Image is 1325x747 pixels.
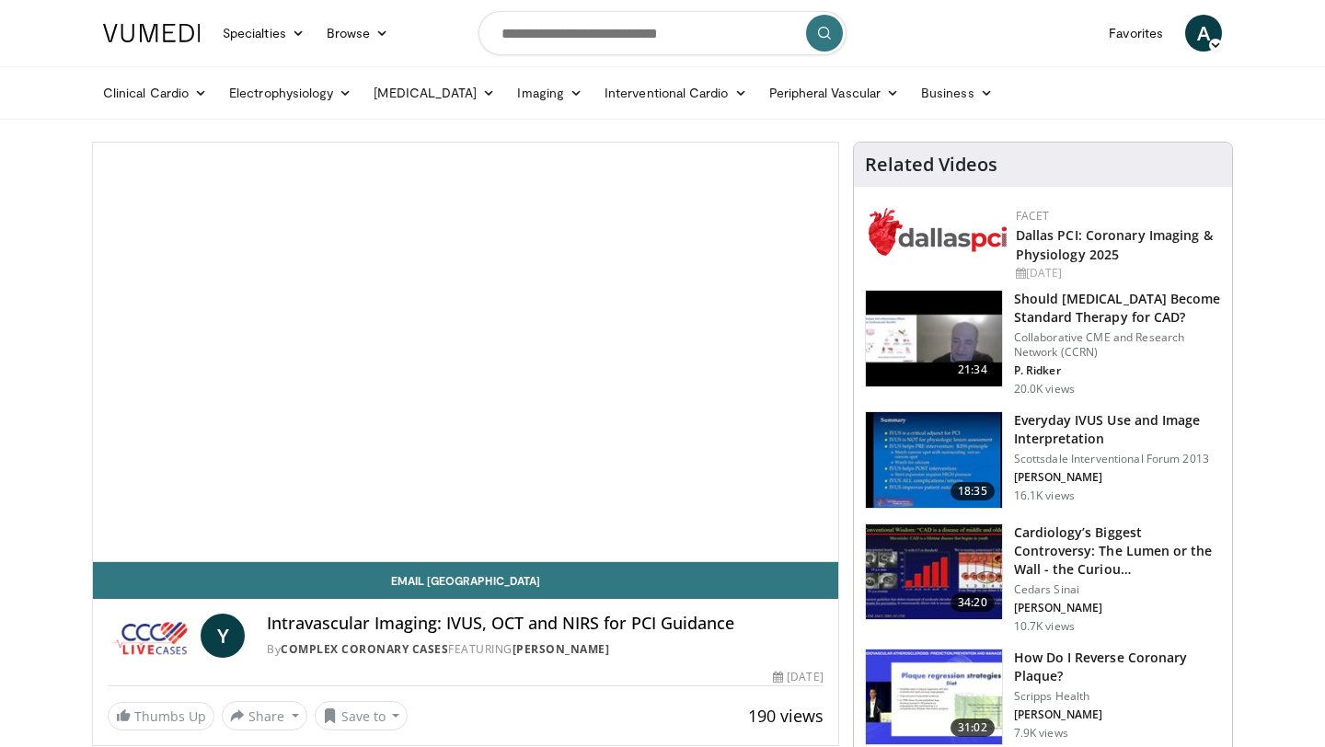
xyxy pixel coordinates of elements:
[865,154,997,176] h4: Related Videos
[951,482,995,500] span: 18:35
[865,411,1221,509] a: 18:35 Everyday IVUS Use and Image Interpretation Scottsdale Interventional Forum 2013 [PERSON_NAM...
[1016,208,1050,224] a: FACET
[315,701,409,730] button: Save to
[1016,265,1217,282] div: [DATE]
[1014,488,1075,503] p: 16.1K views
[212,15,316,52] a: Specialties
[92,75,218,111] a: Clinical Cardio
[866,524,1002,620] img: d453240d-5894-4336-be61-abca2891f366.150x105_q85_crop-smart_upscale.jpg
[1014,470,1221,485] p: [PERSON_NAME]
[1014,649,1221,685] h3: How Do I Reverse Coronary Plaque?
[1016,226,1213,263] a: Dallas PCI: Coronary Imaging & Physiology 2025
[93,143,838,562] video-js: Video Player
[593,75,758,111] a: Interventional Cardio
[267,614,823,634] h4: Intravascular Imaging: IVUS, OCT and NIRS for PCI Guidance
[773,669,823,685] div: [DATE]
[1014,707,1221,722] p: [PERSON_NAME]
[869,208,1007,256] img: 939357b5-304e-4393-95de-08c51a3c5e2a.png.150x105_q85_autocrop_double_scale_upscale_version-0.2.png
[1014,363,1221,378] p: P. Ridker
[1014,619,1075,634] p: 10.7K views
[1014,411,1221,448] h3: Everyday IVUS Use and Image Interpretation
[758,75,910,111] a: Peripheral Vascular
[1014,452,1221,466] p: Scottsdale Interventional Forum 2013
[951,593,995,612] span: 34:20
[478,11,847,55] input: Search topics, interventions
[1014,382,1075,396] p: 20.0K views
[1185,15,1222,52] a: A
[513,641,610,657] a: [PERSON_NAME]
[103,24,201,42] img: VuMedi Logo
[108,614,193,658] img: Complex Coronary Cases
[1098,15,1174,52] a: Favorites
[866,291,1002,386] img: eb63832d-2f75-457d-8c1a-bbdc90eb409c.150x105_q85_crop-smart_upscale.jpg
[281,641,448,657] a: Complex Coronary Cases
[222,701,307,730] button: Share
[1014,330,1221,360] p: Collaborative CME and Research Network (CCRN)
[866,649,1002,745] img: 31adc9e7-5da4-4a43-a07f-d5170cdb9529.150x105_q85_crop-smart_upscale.jpg
[951,718,995,737] span: 31:02
[1014,290,1221,327] h3: Should [MEDICAL_DATA] Become Standard Therapy for CAD?
[108,702,214,730] a: Thumbs Up
[506,75,593,111] a: Imaging
[1014,689,1221,704] p: Scripps Health
[910,75,1004,111] a: Business
[748,705,824,727] span: 190 views
[865,523,1221,634] a: 34:20 Cardiology’s Biggest Controversy: The Lumen or the Wall - the Curiou… Cedars Sinai [PERSON_...
[363,75,506,111] a: [MEDICAL_DATA]
[865,649,1221,746] a: 31:02 How Do I Reverse Coronary Plaque? Scripps Health [PERSON_NAME] 7.9K views
[218,75,363,111] a: Electrophysiology
[1014,726,1068,741] p: 7.9K views
[201,614,245,658] a: Y
[267,641,823,658] div: By FEATURING
[865,290,1221,396] a: 21:34 Should [MEDICAL_DATA] Become Standard Therapy for CAD? Collaborative CME and Research Netwo...
[1014,523,1221,579] h3: Cardiology’s Biggest Controversy: The Lumen or the Wall - the Curiou…
[1014,582,1221,597] p: Cedars Sinai
[866,412,1002,508] img: dTBemQywLidgNXR34xMDoxOjA4MTsiGN.150x105_q85_crop-smart_upscale.jpg
[93,562,838,599] a: Email [GEOGRAPHIC_DATA]
[316,15,400,52] a: Browse
[951,361,995,379] span: 21:34
[1014,601,1221,615] p: [PERSON_NAME]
